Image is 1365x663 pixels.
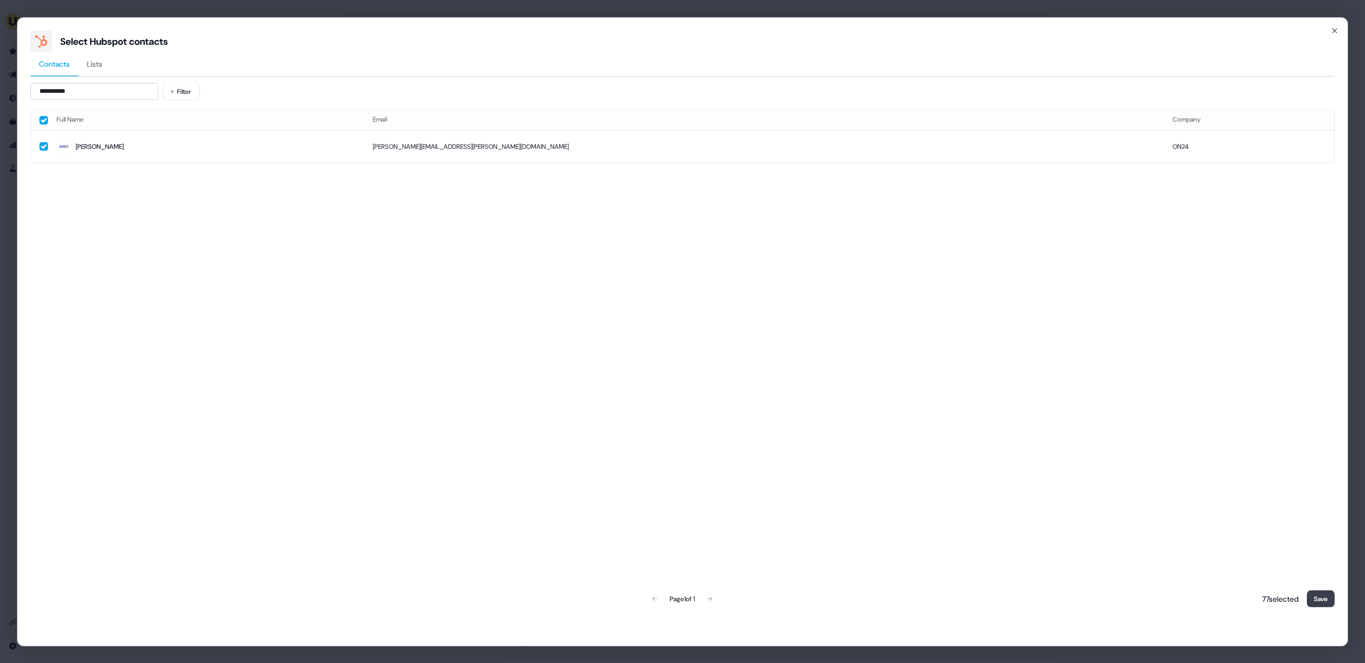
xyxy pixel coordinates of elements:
[1164,109,1334,130] th: Company
[364,109,1164,130] th: Email
[60,35,168,47] div: Select Hubspot contacts
[1258,593,1298,604] p: 77 selected
[48,109,364,130] th: Full Name
[364,130,1164,163] td: [PERSON_NAME][EMAIL_ADDRESS][PERSON_NAME][DOMAIN_NAME]
[1164,130,1334,163] td: ON24
[39,58,70,69] span: Contacts
[87,58,102,69] span: Lists
[163,83,200,100] button: Filter
[1307,590,1335,607] button: Save
[76,141,124,152] div: [PERSON_NAME]
[670,593,695,604] div: Page 1 of 1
